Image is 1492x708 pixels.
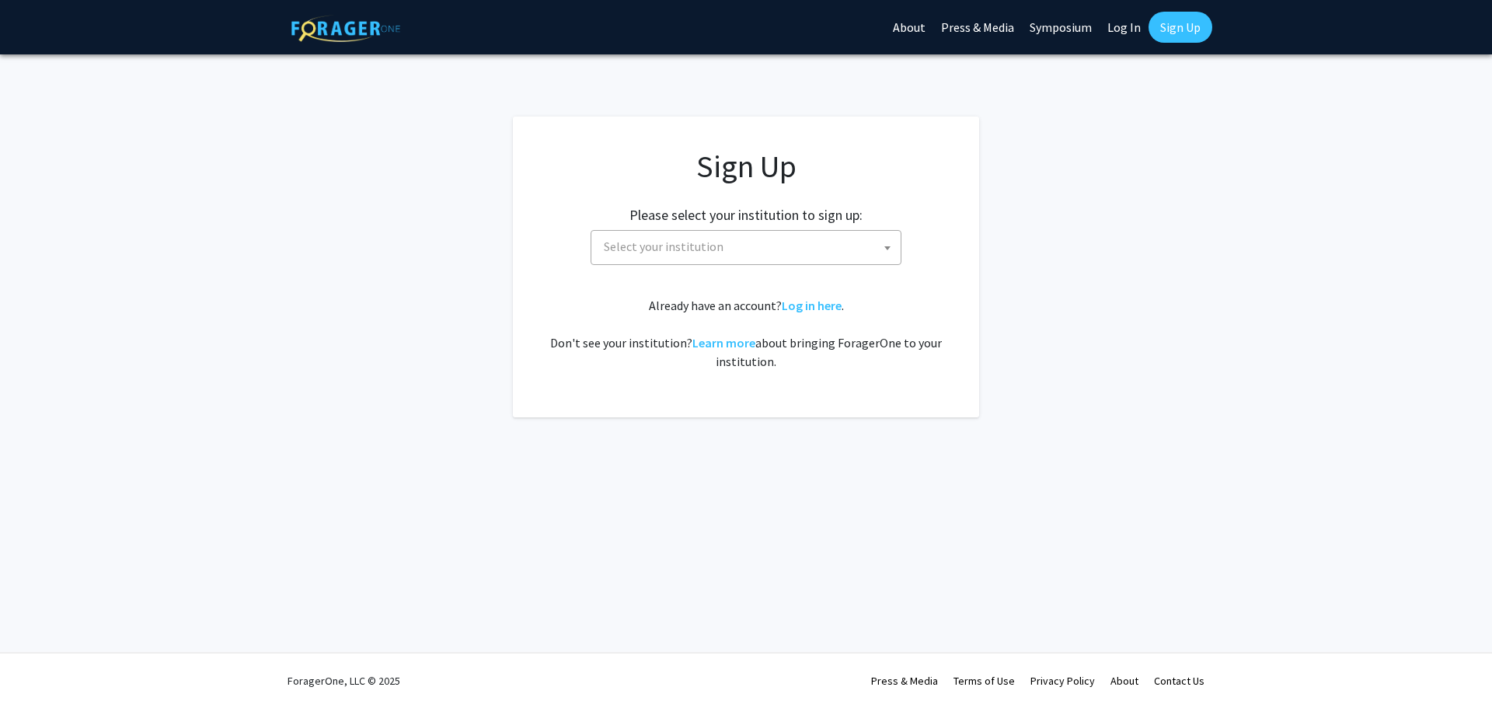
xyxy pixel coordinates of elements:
[591,230,901,265] span: Select your institution
[629,207,863,224] h2: Please select your institution to sign up:
[544,296,948,371] div: Already have an account? . Don't see your institution? about bringing ForagerOne to your institut...
[692,335,755,351] a: Learn more about bringing ForagerOne to your institution
[288,654,400,708] div: ForagerOne, LLC © 2025
[953,674,1015,688] a: Terms of Use
[1149,12,1212,43] a: Sign Up
[1154,674,1204,688] a: Contact Us
[544,148,948,185] h1: Sign Up
[604,239,723,254] span: Select your institution
[1030,674,1095,688] a: Privacy Policy
[1110,674,1138,688] a: About
[782,298,842,313] a: Log in here
[598,231,901,263] span: Select your institution
[291,15,400,42] img: ForagerOne Logo
[871,674,938,688] a: Press & Media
